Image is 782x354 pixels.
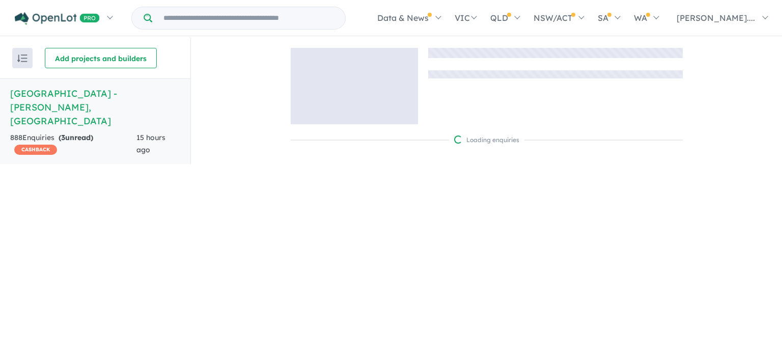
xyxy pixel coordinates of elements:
[17,55,27,62] img: sort.svg
[15,12,100,25] img: Openlot PRO Logo White
[61,133,65,142] span: 3
[154,7,343,29] input: Try estate name, suburb, builder or developer
[454,135,519,145] div: Loading enquiries
[59,133,93,142] strong: ( unread)
[136,133,165,154] span: 15 hours ago
[10,132,136,156] div: 888 Enquir ies
[677,13,755,23] span: [PERSON_NAME]....
[10,87,180,128] h5: [GEOGRAPHIC_DATA] - [PERSON_NAME] , [GEOGRAPHIC_DATA]
[14,145,57,155] span: CASHBACK
[45,48,157,68] button: Add projects and builders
